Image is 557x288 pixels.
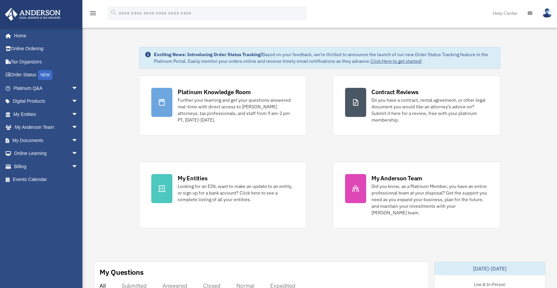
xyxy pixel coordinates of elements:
a: Contract Reviews Do you have a contract, rental agreement, or other legal document you would like... [333,76,500,135]
a: Tax Organizers [5,55,88,68]
div: Further your learning and get your questions answered real-time with direct access to [PERSON_NAM... [178,97,294,123]
a: My Anderson Teamarrow_drop_down [5,121,88,134]
div: Did you know, as a Platinum Member, you have an entire professional team at your disposal? Get th... [371,183,488,216]
span: arrow_drop_down [72,95,85,108]
div: Platinum Knowledge Room [178,88,251,96]
a: Platinum Q&Aarrow_drop_down [5,82,88,95]
a: Online Learningarrow_drop_down [5,147,88,160]
div: Looking for an EIN, want to make an update to an entity, or sign up for a bank account? Click her... [178,183,294,203]
span: arrow_drop_down [72,82,85,95]
a: Billingarrow_drop_down [5,160,88,173]
a: Order StatusNEW [5,68,88,82]
strong: Exciting News: Introducing Order Status Tracking! [154,52,262,57]
div: Live & In-Person [469,280,511,287]
div: NEW [38,70,52,80]
span: arrow_drop_down [72,147,85,161]
a: Digital Productsarrow_drop_down [5,95,88,108]
a: My Entitiesarrow_drop_down [5,108,88,121]
a: My Entities Looking for an EIN, want to make an update to an entity, or sign up for a bank accoun... [139,162,307,228]
div: My Questions [100,267,144,277]
span: arrow_drop_down [72,160,85,173]
a: Click Here to get started! [370,58,422,64]
span: arrow_drop_down [72,134,85,147]
div: Based on your feedback, we're thrilled to announce the launch of our new Order Status Tracking fe... [154,51,495,64]
div: Do you have a contract, rental agreement, or other legal document you would like an attorney's ad... [371,97,488,123]
a: Online Ordering [5,42,88,55]
a: menu [89,12,97,17]
span: arrow_drop_down [72,121,85,134]
a: Home [5,29,85,42]
span: arrow_drop_down [72,108,85,121]
a: My Anderson Team Did you know, as a Platinum Member, you have an entire professional team at your... [333,162,500,228]
img: User Pic [542,8,552,18]
div: Contract Reviews [371,88,419,96]
div: My Entities [178,174,207,182]
a: My Documentsarrow_drop_down [5,134,88,147]
img: Anderson Advisors Platinum Portal [3,8,63,21]
a: Platinum Knowledge Room Further your learning and get your questions answered real-time with dire... [139,76,307,135]
i: menu [89,9,97,17]
div: [DATE]-[DATE] [434,262,545,275]
a: Events Calendar [5,173,88,186]
i: search [110,9,117,16]
div: My Anderson Team [371,174,422,182]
